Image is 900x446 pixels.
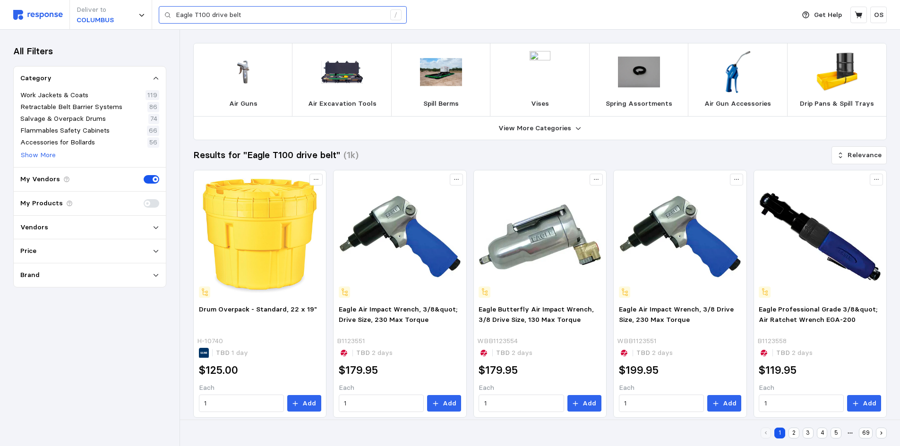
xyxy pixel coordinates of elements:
[619,305,734,324] span: Eagle Air Impact Wrench, 3/8 Drive Size, 230 Max Torque
[848,150,882,160] p: Relevance
[870,7,887,23] button: OS
[776,348,813,358] p: TBD
[321,51,363,93] img: GCP_ASU50225KT-1.webp
[339,383,461,393] p: Each
[704,99,771,109] p: Air Gun Accessories
[308,99,377,109] p: Air Excavation Tools
[484,395,558,412] input: Qty
[759,176,881,298] img: WRN_EGA-200.webp
[199,383,321,393] p: Each
[800,99,874,109] p: Drip Pans & Spill Trays
[229,99,257,109] p: Air Guns
[20,137,95,148] p: Accessories for Bollards
[567,395,601,412] button: Add
[774,428,785,438] button: 1
[606,99,672,109] p: Spring Assortments
[619,363,659,378] h2: $199.95
[863,398,876,409] p: Add
[496,348,532,358] p: TBD
[149,102,157,112] p: 86
[874,10,883,20] p: OS
[479,176,601,298] img: WRN_EGA-111.webp
[477,336,518,346] p: WBB1123554
[531,99,549,109] p: Vises
[583,398,596,409] p: Add
[831,428,841,438] button: 5
[847,395,881,412] button: Add
[13,10,63,20] img: svg%3e
[427,395,461,412] button: Add
[150,114,157,124] p: 74
[797,6,848,24] button: Get Help
[20,102,122,112] p: Retractable Belt Barrier Systems
[20,198,63,209] p: My Products
[789,428,799,438] button: 2
[287,395,321,412] button: Add
[479,383,601,393] p: Each
[199,363,238,378] h2: $125.00
[814,10,842,20] p: Get Help
[339,305,457,324] span: Eagle Air Impact Wrench, 3/8&quot; Drive Size, 230 Max Torque
[831,146,887,164] button: Relevance
[343,149,359,161] h3: (1k)
[636,348,673,358] p: TBD
[803,428,814,438] button: 3
[20,150,56,161] button: Show More
[20,90,88,101] p: Work Jackets & Coats
[216,348,248,358] p: TBD
[479,363,518,378] h2: $179.95
[199,305,317,313] span: Drum Overpack - Standard, 22 x 19"
[650,348,673,357] span: 2 days
[764,395,839,412] input: Qty
[618,51,660,93] img: WMH_1321W-04-2.webp
[617,336,657,346] p: WBB1123551
[790,348,813,357] span: 2 days
[420,51,462,93] img: CollapA.webp
[339,363,378,378] h2: $179.95
[619,383,741,393] p: Each
[20,270,40,280] p: Brand
[339,176,461,298] img: WRN_EGA-110.webp
[20,114,106,124] p: Salvage & Overpack Drums
[147,90,157,101] p: 119
[423,99,459,109] p: Spill Berms
[204,395,278,412] input: Qty
[194,117,886,140] button: View More Categories
[390,9,402,21] div: /
[344,395,418,412] input: Qty
[193,149,340,161] h3: Results for "Eagle T100 drive belt"
[498,123,571,134] p: View More Categories
[77,15,114,25] p: COLUMBUS
[519,51,561,93] img: 4WN27_AS01
[337,336,365,346] p: B1123551
[21,150,56,160] p: Show More
[443,398,456,409] p: Add
[149,137,157,148] p: 56
[759,383,881,393] p: Each
[197,336,223,346] p: H-10740
[20,126,110,136] p: Flammables Safety Cabinets
[230,348,248,357] span: 1 day
[717,51,759,93] img: B2836527.webp
[13,45,53,58] h3: All Filters
[510,348,532,357] span: 2 days
[356,348,393,358] p: TBD
[817,428,828,438] button: 4
[20,222,48,233] p: Vendors
[222,51,264,93] img: GCP_75LJX03.webp
[723,398,737,409] p: Add
[20,174,60,185] p: My Vendors
[20,246,36,256] p: Price
[370,348,393,357] span: 2 days
[302,398,316,409] p: Add
[759,305,877,324] span: Eagle Professional Grade 3/8&quot; Air Ratchet Wrench EGA-200
[619,176,741,298] img: WRN_EGA-110.webp
[20,73,51,84] p: Category
[624,395,698,412] input: Qty
[759,363,797,378] h2: $119.95
[859,428,873,438] button: 69
[816,51,858,93] img: H-5739
[479,305,594,324] span: Eagle Butterfly Air Impact Wrench, 3/8 Drive Size, 130 Max Torque
[707,395,741,412] button: Add
[757,336,787,346] p: B1123558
